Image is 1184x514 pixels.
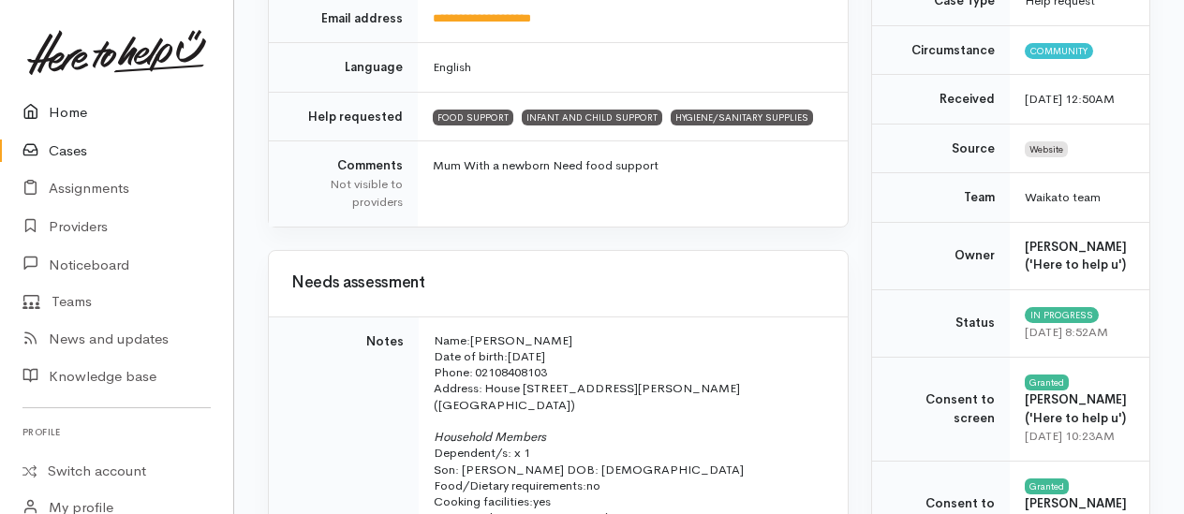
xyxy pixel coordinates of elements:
[434,462,744,477] span: Son: [PERSON_NAME] DOB: [DEMOGRAPHIC_DATA]
[291,175,403,212] div: Not visible to providers
[872,357,1010,461] td: Consent to screen
[269,141,418,227] td: Comments
[1025,478,1069,493] div: Granted
[872,25,1010,75] td: Circumstance
[434,477,586,493] span: Food/Dietary requirements:
[508,348,545,364] span: [DATE]
[1025,391,1127,426] b: [PERSON_NAME] ('Here to help u')
[872,173,1010,223] td: Team
[434,364,473,380] span: Phone:
[433,110,513,125] span: FOOD SUPPORT
[872,124,1010,173] td: Source
[434,380,482,396] span: Address:
[522,110,662,125] span: INFANT AND CHILD SUPPORT
[1025,43,1093,58] span: Community
[434,493,533,509] span: Cooking facilities:
[434,445,530,461] span: Dependent/s: x 1
[434,429,546,445] span: Household Members
[1025,374,1069,389] div: Granted
[1025,307,1099,322] span: In progress
[872,222,1010,289] td: Owner
[418,141,848,227] td: Mum With a newborn Need food support
[475,364,547,380] span: 02108408103
[533,493,551,509] span: yes
[1025,189,1101,205] span: Waikato team
[1025,323,1127,342] div: [DATE] 8:52AM
[1025,91,1115,107] time: [DATE] 12:50AM
[1025,239,1127,273] b: [PERSON_NAME] ('Here to help u')
[291,274,825,292] h3: Needs assessment
[470,332,572,348] span: [PERSON_NAME]
[872,289,1010,357] td: Status
[671,110,813,125] span: HYGIENE/SANITARY SUPPLIES
[434,380,740,412] span: House [STREET_ADDRESS][PERSON_NAME] ([GEOGRAPHIC_DATA])
[1025,141,1068,156] span: Website
[872,75,1010,125] td: Received
[269,43,418,93] td: Language
[1025,427,1127,446] div: [DATE] 10:23AM
[434,348,508,364] span: Date of birth:
[586,477,600,493] span: no
[434,332,470,348] span: Name:
[418,43,848,93] td: English
[22,419,211,445] h6: Profile
[269,92,418,141] td: Help requested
